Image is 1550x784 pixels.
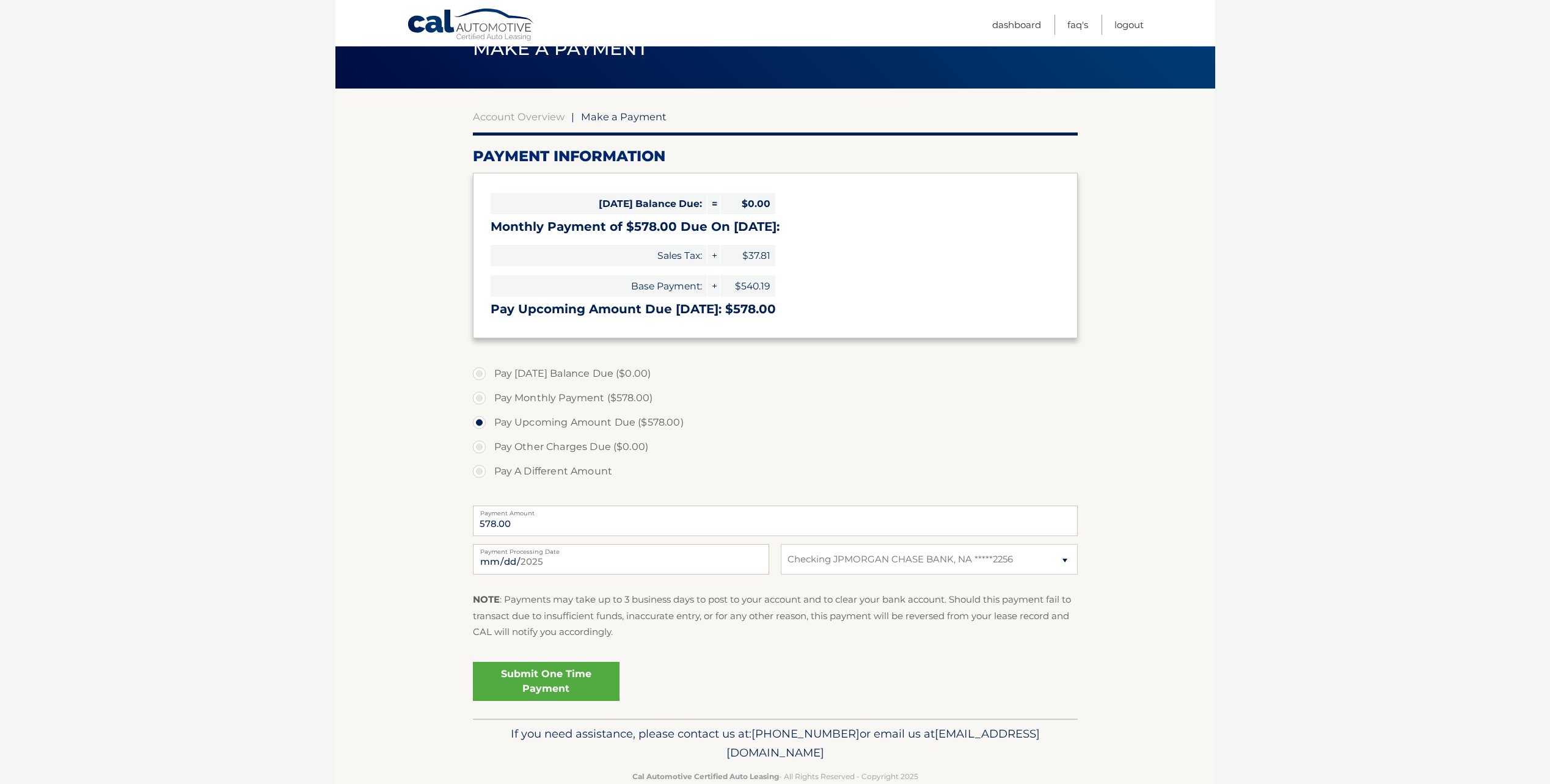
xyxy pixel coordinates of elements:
[473,593,500,605] strong: NOTE
[473,544,769,554] label: Payment Processing Date
[473,592,1078,640] p: : Payments may take up to 3 business days to post to your account and to clear your bank account....
[473,386,1078,410] label: Pay Monthly Payment ($578.00)
[473,506,1078,536] input: Payment Amount
[407,8,535,43] a: Cal Automotive
[473,459,1078,484] label: Pay A Different Amount
[571,111,574,123] span: |
[1067,15,1088,35] a: FAQ's
[473,435,1078,459] label: Pay Other Charges Due ($0.00)
[491,193,707,214] span: [DATE] Balance Due:
[481,724,1070,763] p: If you need assistance, please contact us at: or email us at
[707,193,720,214] span: =
[473,37,648,60] span: Make a Payment
[581,111,667,123] span: Make a Payment
[491,219,1060,234] h3: Monthly Payment of $578.00 Due On [DATE]:
[491,275,707,297] span: Base Payment:
[473,506,1078,515] label: Payment Amount
[473,361,1078,386] label: Pay [DATE] Balance Due ($0.00)
[720,245,775,266] span: $37.81
[720,275,775,297] span: $540.19
[707,275,720,297] span: +
[1114,15,1144,35] a: Logout
[720,193,775,214] span: $0.00
[473,410,1078,435] label: Pay Upcoming Amount Due ($578.00)
[632,772,779,781] strong: Cal Automotive Certified Auto Leasing
[751,727,860,741] span: [PHONE_NUMBER]
[473,147,1078,165] h2: Payment Information
[491,302,1060,317] h3: Pay Upcoming Amount Due [DATE]: $578.00
[491,245,707,266] span: Sales Tax:
[473,544,769,575] input: Payment Date
[707,245,720,266] span: +
[992,15,1041,35] a: Dashboard
[473,111,565,123] a: Account Overview
[473,662,620,701] a: Submit One Time Payment
[481,770,1070,783] p: - All Rights Reserved - Copyright 2025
